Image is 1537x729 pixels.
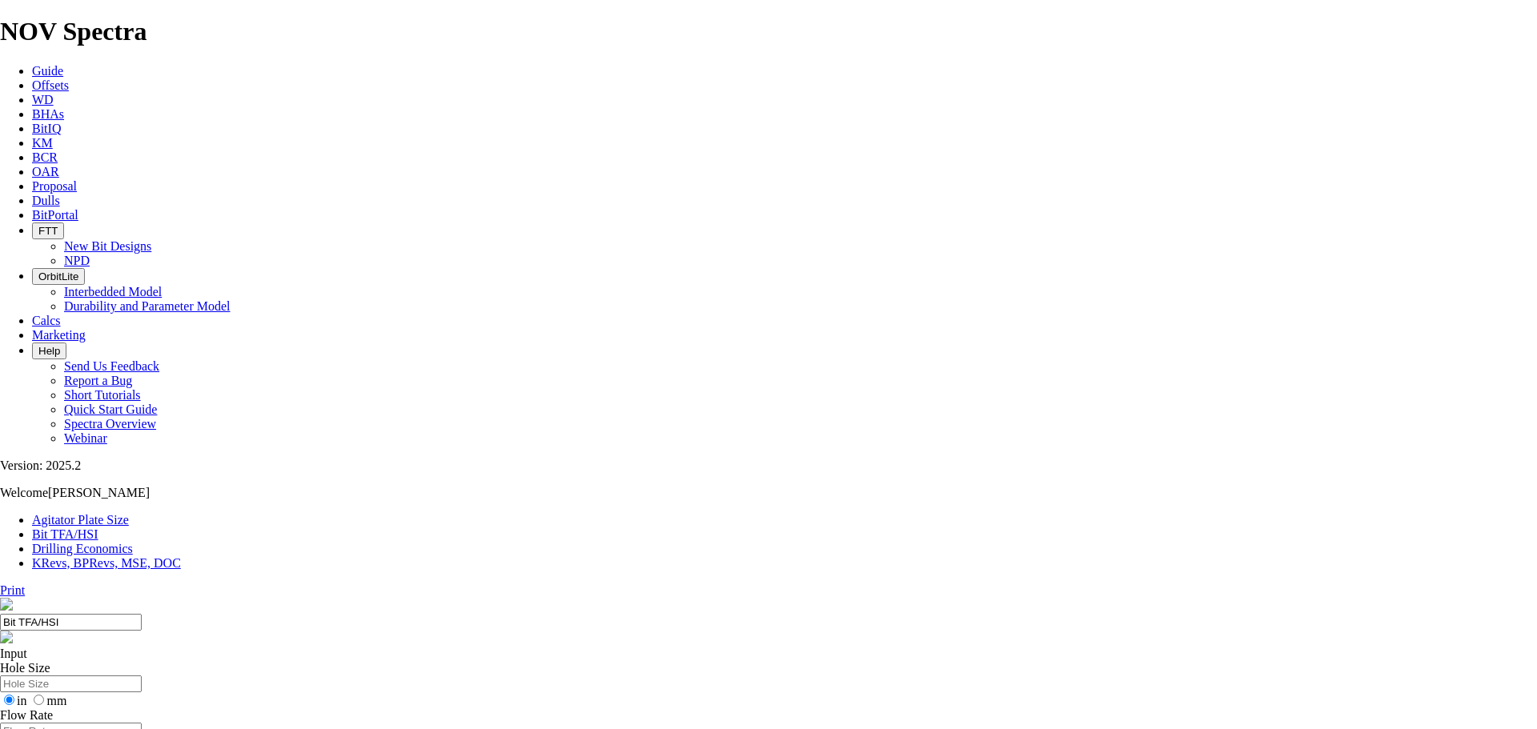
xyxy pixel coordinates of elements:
a: Send Us Feedback [64,359,159,373]
a: OAR [32,165,59,178]
a: Agitator Plate Size [32,513,129,527]
label: mm [30,694,66,707]
a: WD [32,93,54,106]
a: Durability and Parameter Model [64,299,231,313]
a: Webinar [64,431,107,445]
a: KRevs, BPRevs, MSE, DOC [32,556,181,570]
a: Short Tutorials [64,388,141,402]
a: BHAs [32,107,64,121]
input: in [4,695,14,705]
a: Dulls [32,194,60,207]
a: Proposal [32,179,77,193]
a: Quick Start Guide [64,403,157,416]
a: Bit TFA/HSI [32,527,98,541]
span: FTT [38,225,58,237]
a: Marketing [32,328,86,342]
a: Offsets [32,78,69,92]
a: Calcs [32,314,61,327]
a: Drilling Economics [32,542,133,555]
a: BitPortal [32,208,78,222]
input: mm [34,695,44,705]
span: [PERSON_NAME] [48,486,150,499]
a: BitIQ [32,122,61,135]
button: Help [32,342,66,359]
a: Report a Bug [64,374,132,387]
a: Spectra Overview [64,417,156,431]
a: Interbedded Model [64,285,162,298]
a: KM [32,136,53,150]
a: NPD [64,254,90,267]
a: Guide [32,64,63,78]
a: New Bit Designs [64,239,151,253]
button: OrbitLite [32,268,85,285]
span: OrbitLite [38,270,78,282]
button: FTT [32,222,64,239]
span: Help [38,345,60,357]
a: BCR [32,150,58,164]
